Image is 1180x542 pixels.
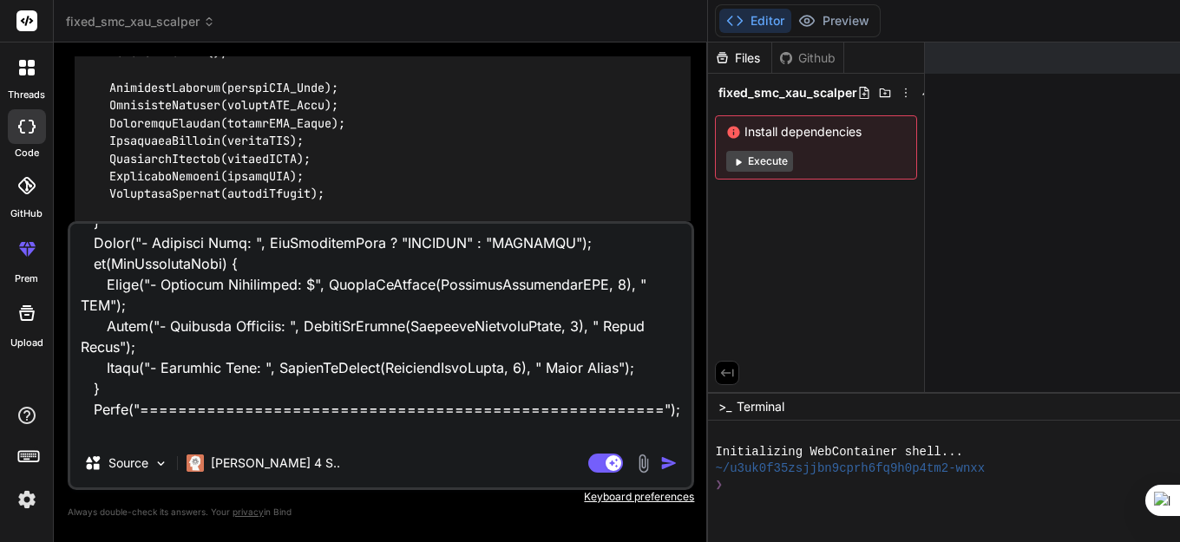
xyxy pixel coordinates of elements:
[726,151,793,172] button: Execute
[718,84,857,101] span: fixed_smc_xau_scalper
[10,206,43,221] label: GitHub
[70,224,692,439] textarea: //+------------------------------------------------------------------+ //| LOR IPSUMDOLOR SIT AME...
[772,49,843,67] div: Github
[726,123,906,140] span: Install dependencies
[715,477,724,493] span: ❯
[187,454,204,472] img: Claude 4 Sonnet
[715,460,985,477] span: ~/u3uk0f35zsjjbn9cprh6fq9h0p4tm2-wnxx
[718,398,731,415] span: >_
[68,490,694,504] p: Keyboard preferences
[15,271,38,286] label: prem
[211,454,340,472] p: [PERSON_NAME] 4 S..
[66,13,215,30] span: fixed_smc_xau_scalper
[108,454,148,472] p: Source
[719,9,791,33] button: Editor
[10,336,43,350] label: Upload
[791,9,876,33] button: Preview
[708,49,771,67] div: Files
[660,454,678,472] img: icon
[8,88,45,102] label: threads
[154,456,168,471] img: Pick Models
[15,146,39,160] label: code
[633,454,653,473] img: attachment
[68,504,694,520] p: Always double-check its answers. Your in Bind
[12,485,42,514] img: settings
[233,506,264,517] span: privacy
[737,398,784,415] span: Terminal
[715,444,963,460] span: Initializing WebContainer shell...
